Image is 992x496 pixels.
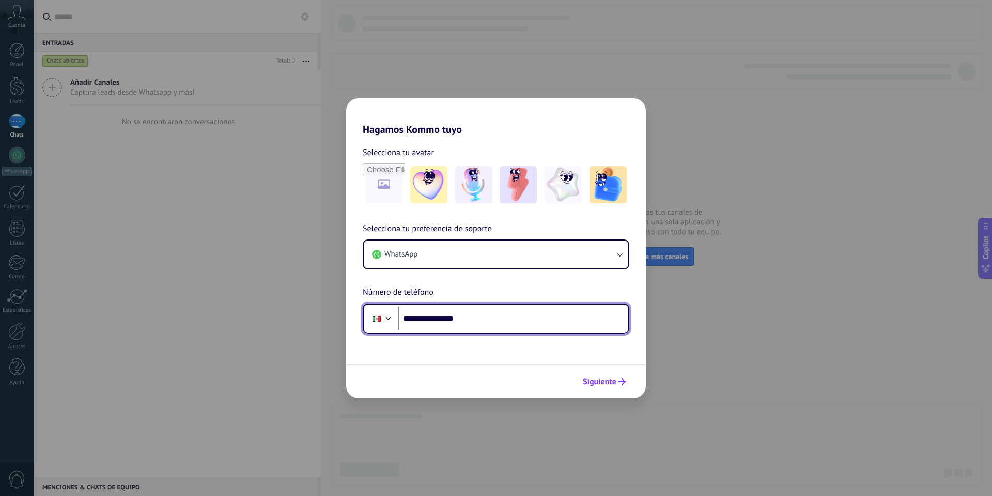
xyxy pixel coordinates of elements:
span: Siguiente [583,378,616,385]
img: -4.jpeg [545,166,582,203]
img: -3.jpeg [500,166,537,203]
span: Selecciona tu avatar [363,146,434,159]
div: Mexico: + 52 [367,308,386,329]
span: Selecciona tu preferencia de soporte [363,222,492,236]
img: -1.jpeg [410,166,447,203]
img: -5.jpeg [590,166,627,203]
img: -2.jpeg [455,166,492,203]
span: Número de teléfono [363,286,433,299]
button: Siguiente [578,373,630,390]
span: WhatsApp [384,249,417,260]
h2: Hagamos Kommo tuyo [346,98,646,136]
button: WhatsApp [364,241,628,268]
